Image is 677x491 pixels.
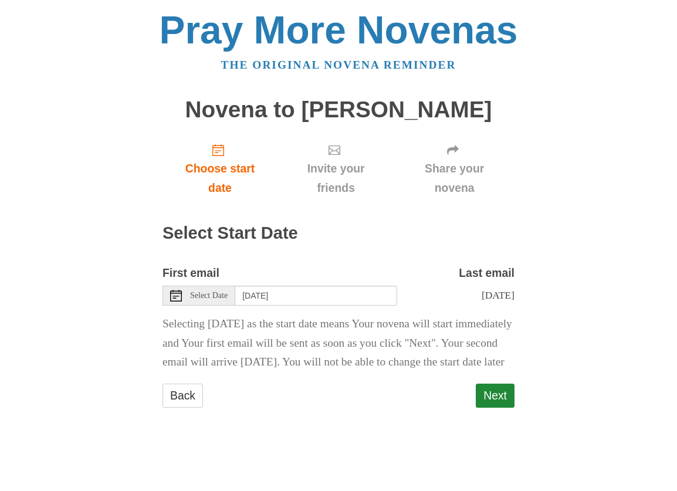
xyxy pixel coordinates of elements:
label: Last email [459,263,514,283]
p: Selecting [DATE] as the start date means Your novena will start immediately and Your first email ... [163,314,514,373]
a: Pray More Novenas [160,8,518,52]
span: Select Date [190,292,228,300]
span: Choose start date [174,159,266,198]
label: First email [163,263,219,283]
span: Invite your friends [289,159,382,198]
a: Share your novena [394,134,514,204]
span: [DATE] [482,289,514,301]
h2: Select Start Date [163,224,514,243]
a: The original novena reminder [221,59,456,71]
button: Next [476,384,514,408]
a: Choose start date [163,134,277,204]
a: Invite your friends [277,134,394,204]
h1: Novena to [PERSON_NAME] [163,97,514,123]
input: Use the arrow keys to pick a date [235,286,397,306]
a: Back [163,384,203,408]
span: Share your novena [406,159,503,198]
